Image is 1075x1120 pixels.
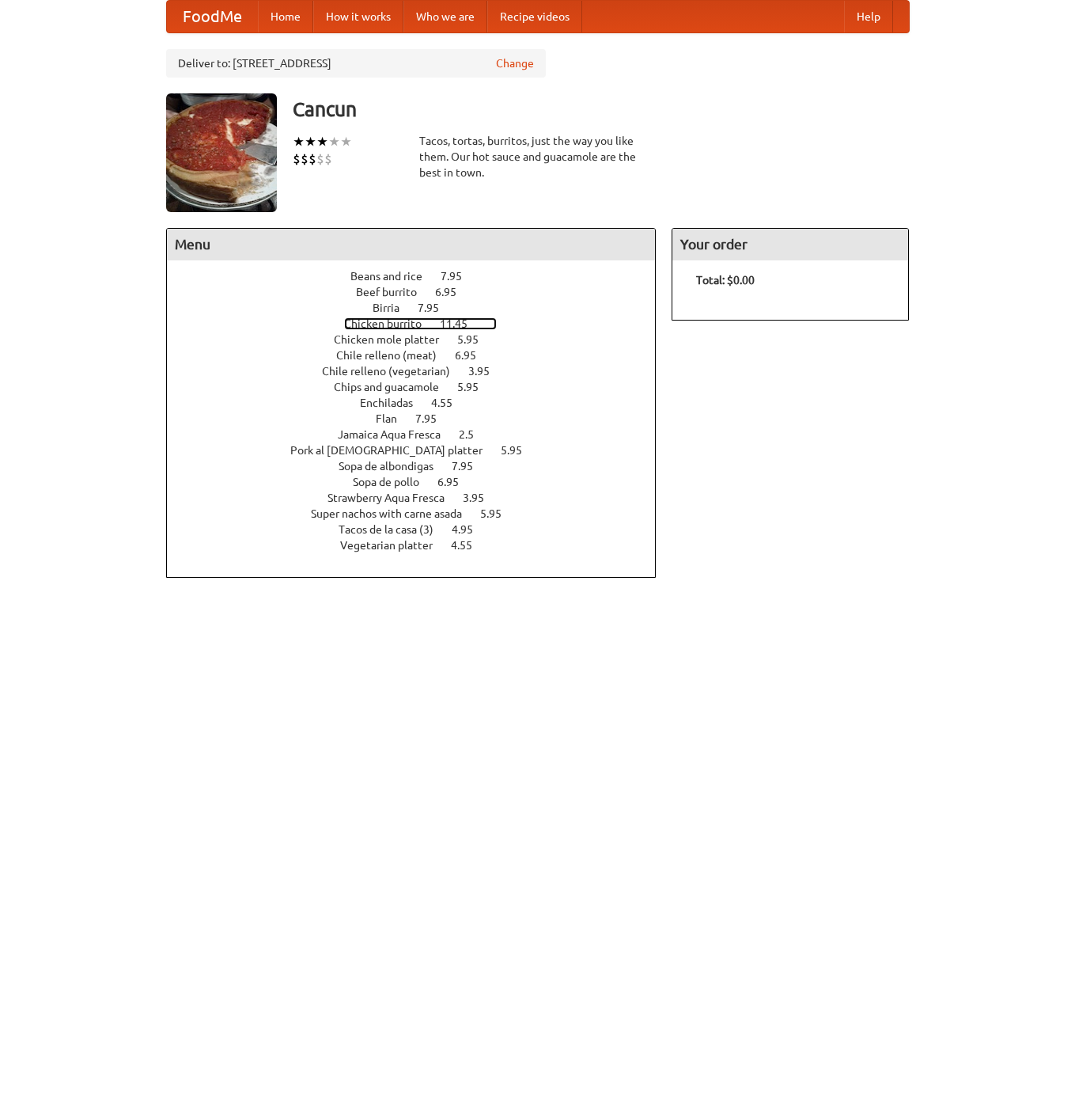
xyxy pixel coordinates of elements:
span: 4.55 [431,397,468,409]
li: $ [324,150,332,168]
span: 4.95 [452,523,489,536]
span: Chile relleno (meat) [336,349,452,362]
a: Chile relleno (vegetarian) 3.95 [322,365,519,378]
span: 6.95 [455,349,492,362]
a: Help [844,1,893,32]
a: Beef burrito 6.95 [356,286,486,298]
a: Super nachos with carne asada 5.95 [311,507,531,520]
a: Tacos de la casa (3) 4.95 [339,523,502,536]
a: Vegetarian platter 4.55 [340,539,502,552]
span: 5.95 [457,381,494,393]
img: angular.jpg [166,93,277,212]
span: 11.45 [440,317,483,330]
a: Home [258,1,313,32]
h3: Cancun [293,93,910,125]
span: 6.95 [435,286,472,298]
a: Sopa de albondigas 7.95 [339,460,502,473]
span: Enchiladas [360,397,429,409]
span: Strawberry Aqua Fresca [327,492,460,504]
li: ★ [316,133,328,150]
span: 7.95 [415,412,452,425]
a: Enchiladas 4.55 [360,397,482,409]
span: 7.95 [452,460,489,473]
a: Beans and rice 7.95 [350,270,491,283]
a: Strawberry Aqua Fresca 3.95 [327,492,513,504]
span: Chile relleno (vegetarian) [322,365,466,378]
span: Super nachos with carne asada [311,507,478,520]
a: Birria 7.95 [373,302,468,314]
div: Tacos, tortas, burritos, just the way you like them. Our hot sauce and guacamole are the best in ... [419,133,657,180]
div: Deliver to: [STREET_ADDRESS] [166,49,546,78]
span: 5.95 [501,444,538,457]
a: Chicken burrito 11.45 [344,317,497,330]
a: Chips and guacamole 5.95 [334,381,508,393]
span: 4.55 [451,539,488,552]
li: ★ [328,133,340,150]
span: Vegetarian platter [340,539,449,552]
li: $ [316,150,324,168]
li: $ [308,150,316,168]
span: Beans and rice [350,270,438,283]
li: ★ [293,133,305,150]
span: Chicken mole platter [334,333,455,346]
span: Sopa de pollo [353,476,435,488]
span: 7.95 [418,302,455,314]
a: Change [496,55,534,71]
span: Chips and guacamole [334,381,455,393]
span: 7.95 [441,270,478,283]
a: FoodMe [167,1,258,32]
h4: Menu [167,229,656,260]
span: Pork al [DEMOGRAPHIC_DATA] platter [290,444,498,457]
span: Birria [373,302,415,314]
span: 3.95 [468,365,505,378]
span: 3.95 [463,492,500,504]
span: Beef burrito [356,286,433,298]
li: ★ [305,133,316,150]
span: Jamaica Aqua Fresca [338,428,456,441]
a: Flan 7.95 [376,412,466,425]
a: Who we are [403,1,487,32]
span: 5.95 [457,333,494,346]
li: $ [293,150,301,168]
a: Recipe videos [487,1,582,32]
li: $ [301,150,308,168]
h4: Your order [672,229,908,260]
span: 6.95 [437,476,475,488]
span: Chicken burrito [344,317,437,330]
span: 2.5 [459,428,490,441]
b: Total: $0.00 [696,274,755,287]
a: Chicken mole platter 5.95 [334,333,508,346]
a: Jamaica Aqua Fresca 2.5 [338,428,503,441]
span: Sopa de albondigas [339,460,449,473]
span: 5.95 [480,507,517,520]
a: Chile relleno (meat) 6.95 [336,349,505,362]
a: How it works [313,1,403,32]
span: Tacos de la casa (3) [339,523,449,536]
a: Sopa de pollo 6.95 [353,476,488,488]
a: Pork al [DEMOGRAPHIC_DATA] platter 5.95 [290,444,551,457]
li: ★ [340,133,352,150]
span: Flan [376,412,413,425]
